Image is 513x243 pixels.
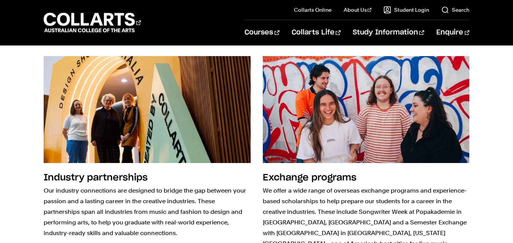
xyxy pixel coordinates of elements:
[263,173,357,182] h2: Exchange programs
[44,173,148,182] h2: Industry partnerships
[245,20,279,45] a: Courses
[294,6,331,14] a: Collarts Online
[436,20,469,45] a: Enquire
[344,6,372,14] a: About Us
[384,6,429,14] a: Student Login
[44,185,251,238] p: Our industry connections are designed to bridge the gap between your passion and a lasting career...
[292,20,341,45] a: Collarts Life
[353,20,424,45] a: Study Information
[44,12,141,33] div: Go to homepage
[441,6,469,14] a: Search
